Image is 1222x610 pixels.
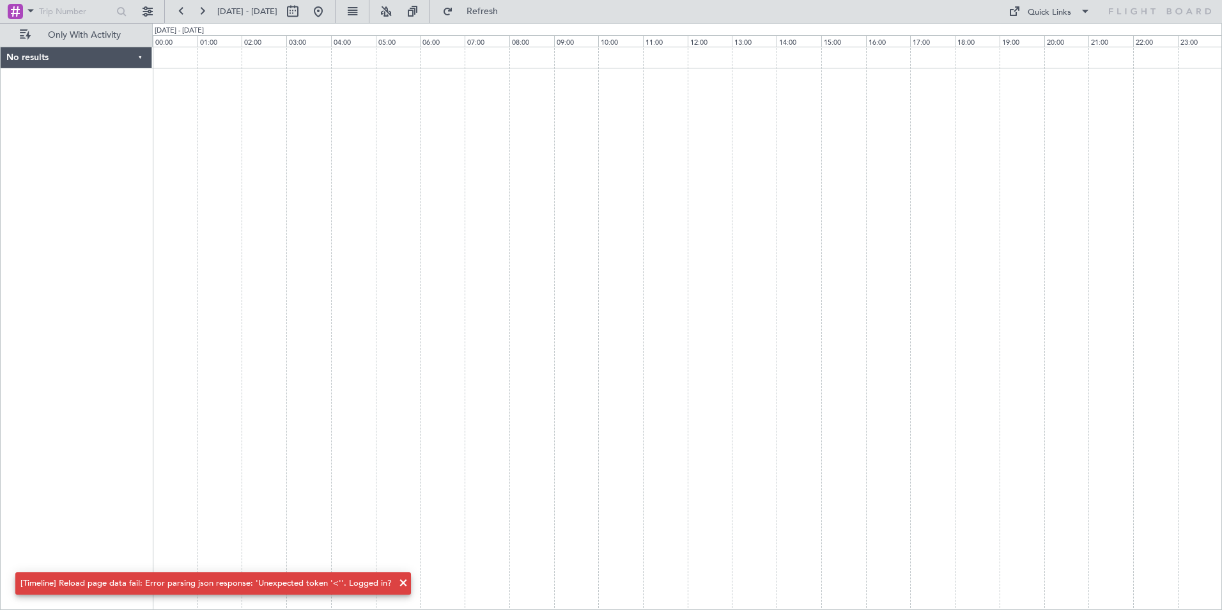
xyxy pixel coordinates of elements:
div: 20:00 [1044,35,1089,47]
button: Only With Activity [14,25,139,45]
button: Refresh [437,1,513,22]
span: [DATE] - [DATE] [217,6,277,17]
div: 08:00 [509,35,554,47]
div: 22:00 [1133,35,1178,47]
div: 11:00 [643,35,688,47]
div: 06:00 [420,35,465,47]
div: 13:00 [732,35,777,47]
div: 10:00 [598,35,643,47]
div: 00:00 [153,35,197,47]
div: 12:00 [688,35,732,47]
div: Quick Links [1028,6,1071,19]
button: Quick Links [1002,1,1097,22]
div: 17:00 [910,35,955,47]
div: 16:00 [866,35,911,47]
div: 14:00 [777,35,821,47]
div: 15:00 [821,35,866,47]
div: [Timeline] Reload page data fail: Error parsing json response: 'Unexpected token '<''. Logged in? [20,577,392,590]
div: 05:00 [376,35,421,47]
div: 07:00 [465,35,509,47]
span: Refresh [456,7,509,16]
input: Trip Number [39,2,112,21]
div: 01:00 [197,35,242,47]
div: 04:00 [331,35,376,47]
div: 18:00 [955,35,1000,47]
div: 03:00 [286,35,331,47]
span: Only With Activity [33,31,135,40]
div: 19:00 [1000,35,1044,47]
div: [DATE] - [DATE] [155,26,204,36]
div: 21:00 [1088,35,1133,47]
div: 09:00 [554,35,599,47]
div: 02:00 [242,35,286,47]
